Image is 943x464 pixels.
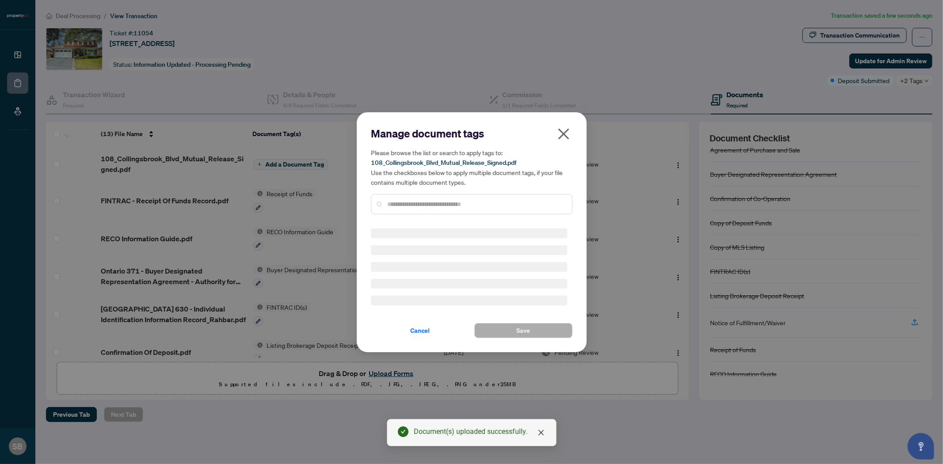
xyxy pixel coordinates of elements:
[908,433,934,460] button: Open asap
[557,127,571,141] span: close
[371,126,573,141] h2: Manage document tags
[538,429,545,436] span: close
[371,148,573,187] h5: Please browse the list or search to apply tags to: Use the checkboxes below to apply multiple doc...
[474,323,573,338] button: Save
[414,426,546,437] div: Document(s) uploaded successfully.
[371,159,516,167] span: 108_Collingsbrook_Blvd_Mutual_Release_Signed.pdf
[536,428,546,437] a: Close
[410,323,430,338] span: Cancel
[398,426,409,437] span: check-circle
[371,323,469,338] button: Cancel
